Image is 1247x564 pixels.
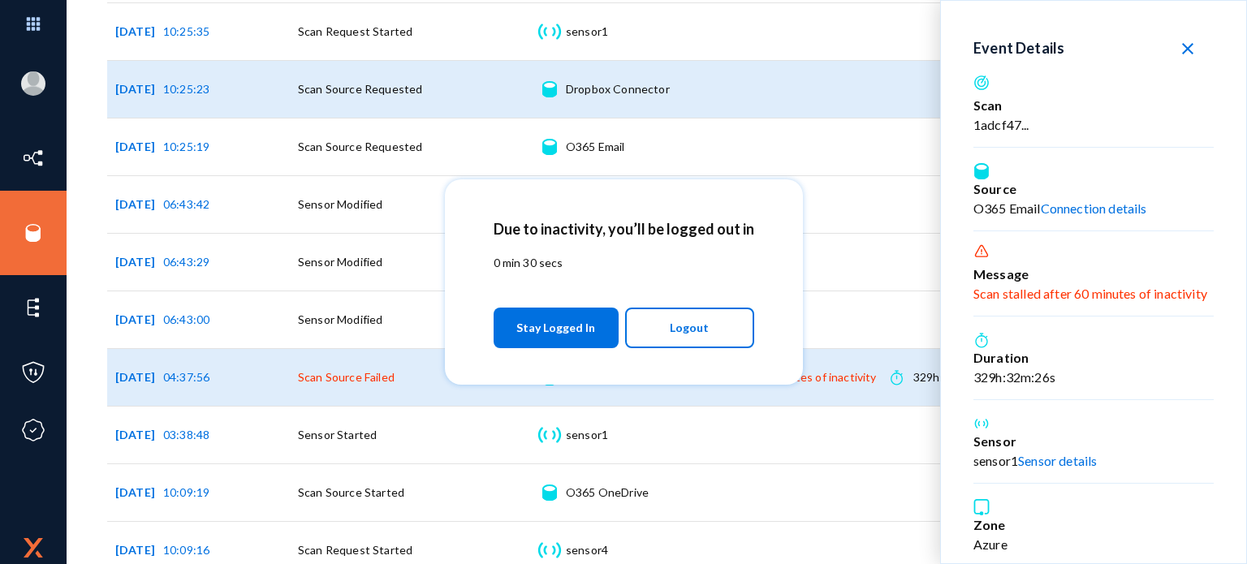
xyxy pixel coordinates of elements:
p: 0 min 30 secs [494,254,754,271]
button: Stay Logged In [494,308,619,348]
span: Logout [670,314,709,342]
span: Stay Logged In [516,313,595,342]
button: Logout [625,308,754,348]
h2: Due to inactivity, you’ll be logged out in [494,220,754,238]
